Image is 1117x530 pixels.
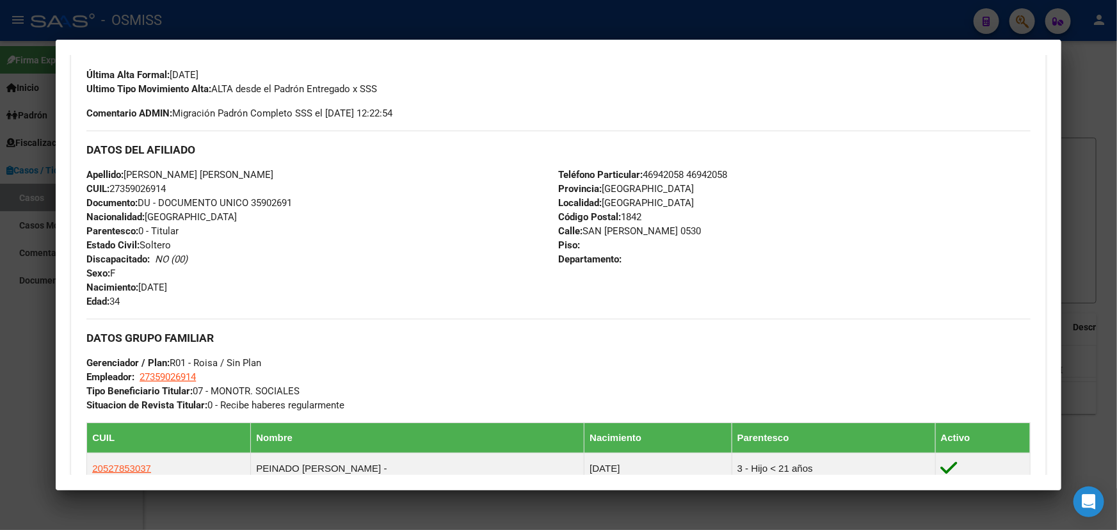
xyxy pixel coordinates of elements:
[559,211,642,223] span: 1842
[732,453,935,485] td: 3 - Hijo < 21 años
[559,239,581,251] strong: Piso:
[86,211,145,223] strong: Nacionalidad:
[559,225,583,237] strong: Calle:
[86,385,300,397] span: 07 - MONOTR. SOCIALES
[559,225,702,237] span: SAN [PERSON_NAME] 0530
[86,268,110,279] strong: Sexo:
[86,169,124,181] strong: Apellido:
[86,211,237,223] span: [GEOGRAPHIC_DATA]
[86,282,167,293] span: [DATE]
[86,357,170,369] strong: Gerenciador / Plan:
[86,83,377,95] span: ALTA desde el Padrón Entregado x SSS
[86,197,292,209] span: DU - DOCUMENTO UNICO 35902691
[86,253,150,265] strong: Discapacitado:
[86,282,138,293] strong: Nacimiento:
[935,423,1030,453] th: Activo
[155,253,188,265] i: NO (00)
[732,423,935,453] th: Parentesco
[86,197,138,209] strong: Documento:
[86,239,140,251] strong: Estado Civil:
[86,69,170,81] strong: Última Alta Formal:
[1073,486,1104,517] div: Open Intercom Messenger
[86,296,109,307] strong: Edad:
[86,106,392,120] span: Migración Padrón Completo SSS el [DATE] 12:22:54
[584,453,732,485] td: [DATE]
[86,239,171,251] span: Soltero
[86,357,261,369] span: R01 - Roisa / Sin Plan
[559,183,695,195] span: [GEOGRAPHIC_DATA]
[86,385,193,397] strong: Tipo Beneficiario Titular:
[86,169,273,181] span: [PERSON_NAME] [PERSON_NAME]
[86,69,198,81] span: [DATE]
[92,463,151,474] span: 20527853037
[559,211,622,223] strong: Código Postal:
[86,296,120,307] span: 34
[86,183,109,195] strong: CUIL:
[559,197,695,209] span: [GEOGRAPHIC_DATA]
[86,83,211,95] strong: Ultimo Tipo Movimiento Alta:
[251,453,584,485] td: PEINADO [PERSON_NAME] -
[559,169,728,181] span: 46942058 46942058
[86,225,138,237] strong: Parentesco:
[140,371,196,383] span: 27359026914
[86,143,1031,157] h3: DATOS DEL AFILIADO
[559,169,643,181] strong: Teléfono Particular:
[86,399,344,411] span: 0 - Recibe haberes regularmente
[86,371,134,383] strong: Empleador:
[86,225,179,237] span: 0 - Titular
[86,108,172,119] strong: Comentario ADMIN:
[584,423,732,453] th: Nacimiento
[87,423,251,453] th: CUIL
[559,183,602,195] strong: Provincia:
[86,183,166,195] span: 27359026914
[86,268,115,279] span: F
[251,423,584,453] th: Nombre
[86,399,207,411] strong: Situacion de Revista Titular:
[86,331,1031,345] h3: DATOS GRUPO FAMILIAR
[559,197,602,209] strong: Localidad:
[559,253,622,265] strong: Departamento:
